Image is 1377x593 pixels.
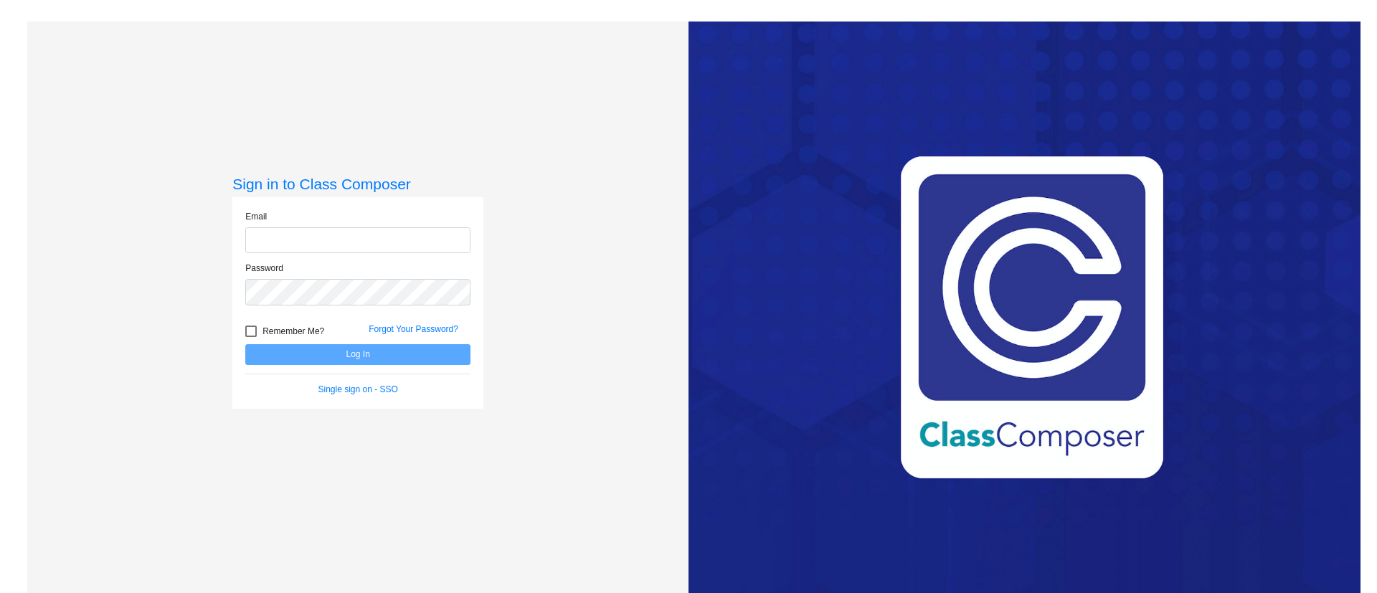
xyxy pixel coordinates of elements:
[318,384,398,394] a: Single sign on - SSO
[245,344,470,365] button: Log In
[245,210,267,223] label: Email
[262,323,324,340] span: Remember Me?
[232,175,483,193] h3: Sign in to Class Composer
[369,324,458,334] a: Forgot Your Password?
[245,262,283,275] label: Password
